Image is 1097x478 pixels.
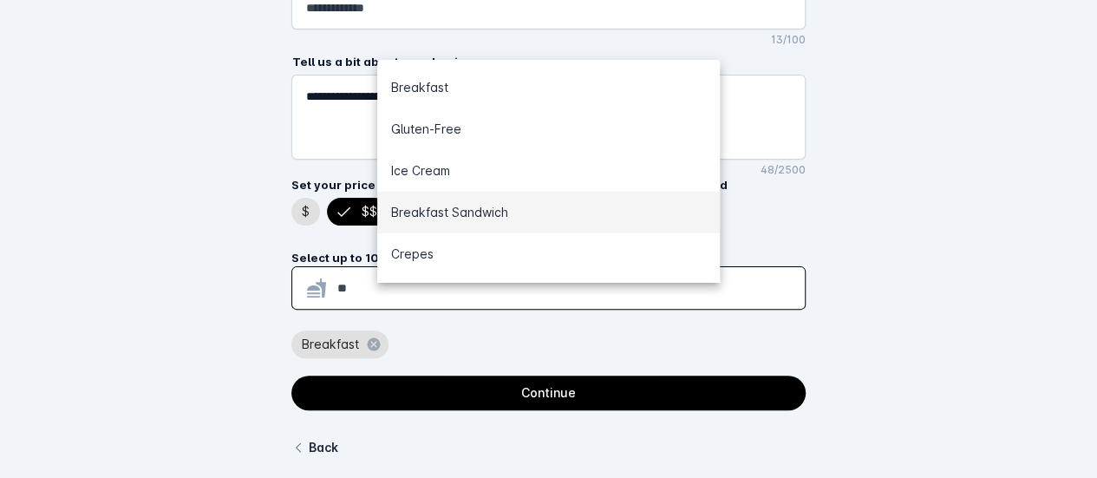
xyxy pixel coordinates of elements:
div: B akfast Sandwich [391,202,508,223]
span: re [399,205,411,219]
mat-label: Tell us a bit about your business [292,55,487,69]
div: Gluten-F e [391,119,461,140]
span: re [421,163,433,178]
div: Back [309,438,338,456]
button: 'remove' [359,334,389,355]
span: re [441,121,454,136]
mat-chip-listbox: Enter price ranges [291,194,806,229]
mat-chip-grid: Enter keywords [291,327,806,362]
div: C pes [391,244,434,265]
div: Select up to 10 categories that best describe your offerings [291,250,806,267]
span: Breakfast [302,334,359,355]
div: B akfast [391,77,448,98]
span: re [399,80,411,95]
span: $ [302,201,310,222]
div: Continue [521,387,576,399]
div: Set your price levels to show customers what they might expect to spend [291,177,806,194]
div: Ice C am [391,160,450,181]
mat-hint: 13/100 [771,29,806,47]
mat-hint: 48/2500 [761,160,806,177]
span: $$ [362,201,377,222]
span: re [400,246,412,261]
button: continue [291,376,806,410]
